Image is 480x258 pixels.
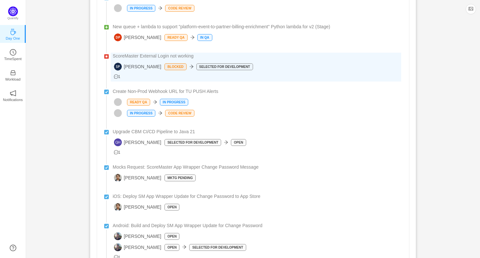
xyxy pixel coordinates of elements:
[189,64,194,69] i: icon: arrow-right
[127,5,155,11] p: In Progress
[114,33,122,41] img: DP
[114,174,161,182] span: [PERSON_NAME]
[113,53,193,59] span: ScoreMaster External Login not working
[113,128,195,135] span: Upgrade CBM CI/CD Pipeline to Java 21
[165,139,221,146] p: Selected for Development
[114,150,118,154] i: icon: message
[165,204,179,210] p: Open
[114,63,161,71] span: [PERSON_NAME]
[127,99,150,105] p: Ready QA
[113,222,401,229] a: Android: Build and Deploy SM App Wrapper Update for Change Password
[10,71,16,78] a: icon: inboxWorkload
[165,34,187,41] p: Ready QA
[158,111,162,115] i: icon: arrow-right
[165,233,179,239] p: Open
[160,99,188,105] p: In Progress
[4,56,22,62] p: TimeSpent
[8,6,18,16] img: Quantify
[113,193,260,200] span: iOS: Deploy SM App Wrapper Update for Change Password to App Store
[113,53,401,59] a: ScoreMaster External Login not working
[190,35,195,40] i: icon: arrow-right
[10,92,16,98] a: icon: notificationNotifications
[114,243,122,251] img: MR
[10,29,16,35] i: icon: coffee
[198,34,212,41] p: In QA
[113,128,401,135] a: Upgrade CBM CI/CD Pipeline to Java 21
[114,150,120,155] span: 1
[197,64,253,70] p: Selected for Development
[113,88,401,95] a: Create Non-Prod Webhook URL for TU PUSH Alerts
[165,244,179,251] p: Open
[10,70,16,76] i: icon: inbox
[114,74,120,79] span: 1
[190,244,246,251] p: Selected for Development
[165,110,194,116] p: Code Review
[224,140,228,145] i: icon: arrow-right
[182,245,187,249] i: icon: arrow-right
[114,203,161,211] span: [PERSON_NAME]
[158,6,162,10] i: icon: arrow-right
[127,110,155,116] p: In Progress
[114,138,161,146] span: [PERSON_NAME]
[114,232,122,240] img: MR
[113,23,401,30] a: New queue + lambda to support "platform-event-to-partner-billing-enrichment" Python lambda for v2...
[5,76,21,82] p: Workload
[10,90,16,97] i: icon: notification
[113,164,401,171] a: Mocks Request: ScoreMaster App Wrapper Change Password Message
[114,232,161,240] span: [PERSON_NAME]
[7,16,19,21] p: Quantify
[165,5,194,11] p: Code Review
[10,31,16,37] a: icon: coffeeDay One
[113,164,259,171] span: Mocks Request: ScoreMaster App Wrapper Change Password Message
[114,63,122,71] img: SP
[114,138,122,146] img: QH
[114,74,118,79] i: icon: message
[114,174,122,182] img: SC
[3,97,23,103] p: Notifications
[165,64,186,70] p: Blocked
[114,33,161,41] span: [PERSON_NAME]
[113,23,330,30] span: New queue + lambda to support "platform-event-to-partner-billing-enrichment" Python lambda for v2...
[114,243,161,251] span: [PERSON_NAME]
[113,88,218,95] span: Create Non-Prod Webhook URL for TU PUSH Alerts
[165,175,195,181] p: MKTG Pending
[231,139,246,146] p: Open
[153,100,157,104] i: icon: arrow-right
[10,49,16,56] i: icon: clock-circle
[6,35,20,41] p: Day One
[10,51,16,58] a: icon: clock-circleTimeSpent
[466,4,476,14] button: icon: picture
[113,222,262,229] span: Android: Build and Deploy SM App Wrapper Update for Change Password
[114,203,122,211] img: SC
[10,245,16,251] a: icon: question-circle
[113,193,401,200] a: iOS: Deploy SM App Wrapper Update for Change Password to App Store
